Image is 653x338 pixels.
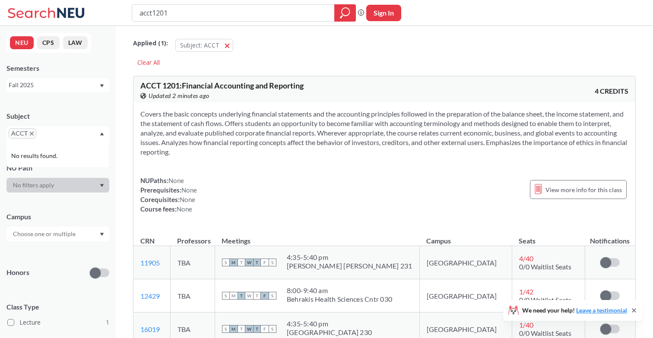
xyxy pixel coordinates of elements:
[180,196,195,203] span: None
[100,233,104,236] svg: Dropdown arrow
[6,111,109,121] div: Subject
[140,236,155,246] div: CRN
[9,80,99,90] div: Fall 2025
[175,39,233,52] button: Subject: ACCT
[238,292,245,300] span: T
[287,328,372,337] div: [GEOGRAPHIC_DATA] 230
[140,109,628,157] section: Covers the basic concepts underlying financial statements and the accounting principles followed ...
[6,63,109,73] div: Semesters
[522,307,627,313] span: We need your help!
[149,91,209,101] span: Updated 2 minutes ago
[133,38,168,48] span: Applied ( 1 ):
[334,4,356,22] div: magnifying glass
[133,56,164,69] div: Clear All
[9,229,81,239] input: Choose one or multiple
[419,279,512,313] td: [GEOGRAPHIC_DATA]
[100,184,104,187] svg: Dropdown arrow
[6,212,109,221] div: Campus
[140,259,160,267] a: 11905
[181,186,197,194] span: None
[140,81,304,90] span: ACCT 1201 : Financial Accounting and Reporting
[6,302,109,312] span: Class Type
[140,292,160,300] a: 12429
[222,259,230,266] span: S
[180,41,219,49] span: Subject: ACCT
[222,292,230,300] span: S
[287,319,372,328] div: 4:35 - 5:40 pm
[245,259,253,266] span: W
[6,163,109,173] div: NU Path
[287,253,412,262] div: 4:35 - 5:40 pm
[269,259,276,266] span: S
[245,325,253,333] span: W
[519,329,571,337] span: 0/0 Waitlist Seats
[512,227,585,246] th: Seats
[261,292,269,300] span: F
[63,36,88,49] button: LAW
[11,151,59,161] span: No results found.
[37,36,60,49] button: CPS
[545,184,622,195] span: View more info for this class
[253,325,261,333] span: T
[519,287,533,296] span: 1 / 42
[170,246,215,279] td: TBA
[253,259,261,266] span: T
[519,262,571,271] span: 0/0 Waitlist Seats
[7,317,109,328] label: Lecture
[168,177,184,184] span: None
[287,286,392,295] div: 8:00 - 9:40 am
[230,259,238,266] span: M
[170,279,215,313] td: TBA
[245,292,253,300] span: W
[6,126,109,144] div: ACCTX to remove pillDropdown arrowNo results found.
[6,78,109,92] div: Fall 2025Dropdown arrow
[230,325,238,333] span: M
[9,128,36,139] span: ACCTX to remove pill
[139,6,328,20] input: Class, professor, course number, "phrase"
[222,325,230,333] span: S
[215,227,419,246] th: Meetings
[100,132,104,136] svg: Dropdown arrow
[576,306,627,314] a: Leave a testimonial
[170,227,215,246] th: Professors
[261,259,269,266] span: F
[6,227,109,241] div: Dropdown arrow
[366,5,401,21] button: Sign In
[419,227,512,246] th: Campus
[100,84,104,88] svg: Dropdown arrow
[177,205,192,213] span: None
[269,292,276,300] span: S
[519,254,533,262] span: 4 / 40
[595,86,628,96] span: 4 CREDITS
[519,321,533,329] span: 1 / 40
[238,325,245,333] span: T
[585,227,635,246] th: Notifications
[140,325,160,333] a: 16019
[230,292,238,300] span: M
[6,178,109,193] div: Dropdown arrow
[419,246,512,279] td: [GEOGRAPHIC_DATA]
[238,259,245,266] span: T
[30,132,34,136] svg: X to remove pill
[106,318,109,327] span: 1
[287,295,392,303] div: Behrakis Health Sciences Cntr 030
[253,292,261,300] span: T
[519,296,571,304] span: 0/0 Waitlist Seats
[10,36,34,49] button: NEU
[6,268,29,278] p: Honors
[140,176,197,214] div: NUPaths: Prerequisites: Corequisites: Course fees:
[269,325,276,333] span: S
[340,7,350,19] svg: magnifying glass
[261,325,269,333] span: F
[287,262,412,270] div: [PERSON_NAME] [PERSON_NAME] 231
